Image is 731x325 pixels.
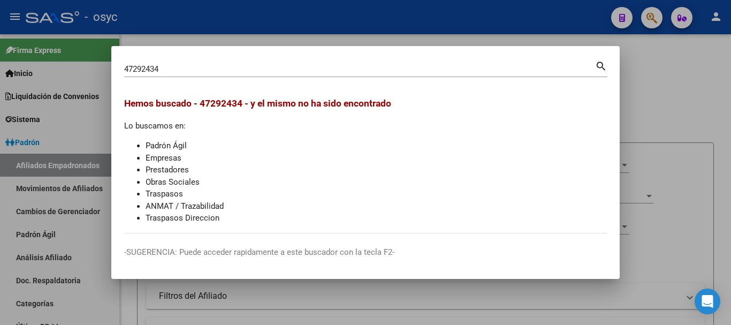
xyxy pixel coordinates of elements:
[595,59,607,72] mat-icon: search
[695,289,720,314] div: Open Intercom Messenger
[146,200,607,213] li: ANMAT / Trazabilidad
[146,140,607,152] li: Padrón Ágil
[124,96,607,224] div: Lo buscamos en:
[146,152,607,164] li: Empresas
[146,188,607,200] li: Traspasos
[146,164,607,176] li: Prestadores
[124,246,607,259] p: -SUGERENCIA: Puede acceder rapidamente a este buscador con la tecla F2-
[124,98,391,109] span: Hemos buscado - 47292434 - y el mismo no ha sido encontrado
[146,176,607,188] li: Obras Sociales
[146,212,607,224] li: Traspasos Direccion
